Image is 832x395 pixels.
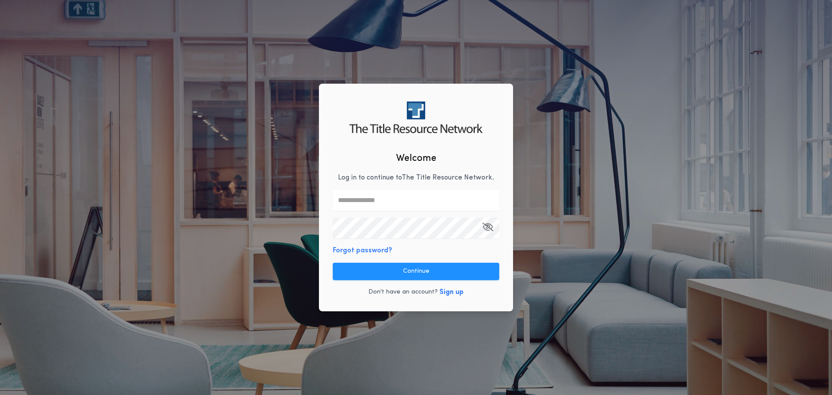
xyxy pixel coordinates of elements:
p: Log in to continue to The Title Resource Network . [338,173,494,183]
button: Sign up [439,287,464,297]
button: Forgot password? [333,245,392,256]
button: Continue [333,263,499,280]
button: Open Keeper Popup [482,218,493,238]
input: Open Keeper Popup [333,218,499,238]
h2: Welcome [396,151,436,166]
img: logo [349,101,482,133]
p: Don't have an account? [368,288,438,297]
